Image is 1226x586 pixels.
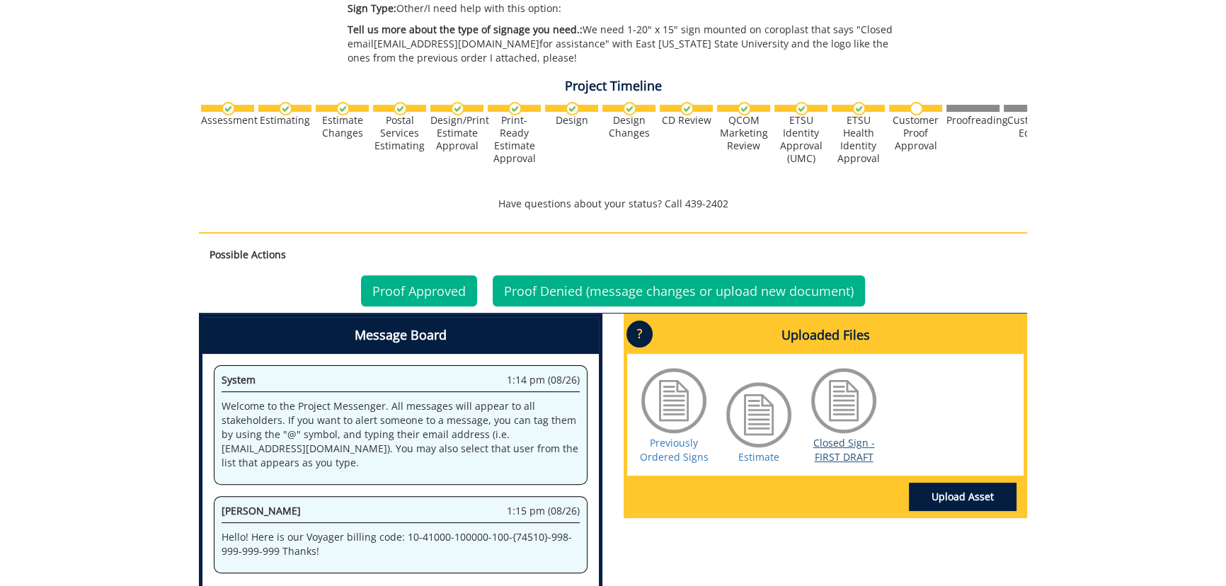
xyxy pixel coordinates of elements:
img: checkmark [623,102,636,115]
div: Customer Edits [1004,114,1057,139]
p: Other/I need help with this option: [348,1,902,16]
a: Previously Ordered Signs [640,436,709,464]
p: Hello! Here is our Voyager billing code: 10-41000-100000-100-{74510}-998-999-999-999 Thanks! [222,530,580,558]
h4: Project Timeline [199,79,1027,93]
img: checkmark [222,102,235,115]
img: checkmark [795,102,808,115]
div: Estimating [258,114,311,127]
div: Customer Proof Approval [889,114,942,152]
div: ETSU Identity Approval (UMC) [774,114,827,165]
strong: Possible Actions [210,248,286,261]
img: checkmark [852,102,866,115]
span: Sign Type: [348,1,396,15]
img: checkmark [394,102,407,115]
p: Welcome to the Project Messenger. All messages will appear to all stakeholders. If you want to al... [222,399,580,470]
div: Assessment [201,114,254,127]
div: ETSU Health Identity Approval [832,114,885,165]
div: Estimate Changes [316,114,369,139]
span: System [222,373,256,386]
h4: Uploaded Files [627,317,1024,354]
img: checkmark [451,102,464,115]
img: checkmark [279,102,292,115]
img: no [910,102,923,115]
p: We need 1-20" x 15" sign mounted on coroplast that says "Closed email [EMAIL_ADDRESS][DOMAIN_NAME... [348,23,902,65]
a: Estimate [738,450,779,464]
a: Closed Sign - FIRST DRAFT [813,436,875,464]
a: Proof Approved [361,275,477,306]
p: ? [626,321,653,347]
span: [PERSON_NAME] [222,504,301,517]
span: 1:15 pm (08/26) [507,504,580,518]
span: 1:14 pm (08/26) [507,373,580,387]
div: CD Review [660,114,713,127]
img: checkmark [508,102,522,115]
img: checkmark [680,102,694,115]
a: Proof Denied (message changes or upload new document) [493,275,865,306]
img: checkmark [566,102,579,115]
a: Upload Asset [909,483,1016,511]
span: Tell us more about the type of signage you need.: [348,23,583,36]
div: Design [545,114,598,127]
h4: Message Board [202,317,599,354]
div: QCOM Marketing Review [717,114,770,152]
img: checkmark [336,102,350,115]
div: Print-Ready Estimate Approval [488,114,541,165]
div: Proofreading [946,114,999,127]
img: checkmark [738,102,751,115]
div: Design/Print Estimate Approval [430,114,483,152]
div: Design Changes [602,114,655,139]
p: Have questions about your status? Call 439-2402 [199,197,1027,211]
div: Postal Services Estimating [373,114,426,152]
